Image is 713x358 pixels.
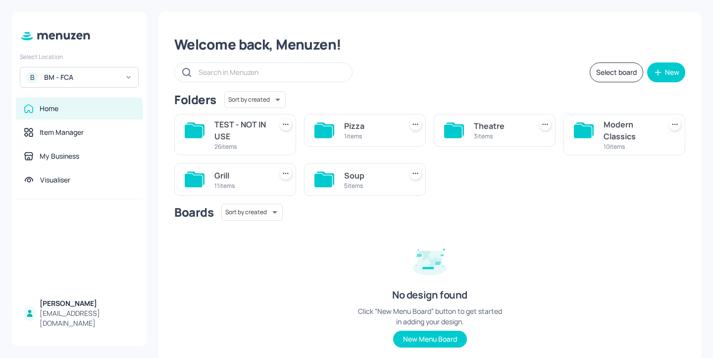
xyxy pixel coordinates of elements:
[214,119,268,142] div: TEST - NOT IN USE
[393,331,467,348] button: New Menu Board
[214,170,268,181] div: Grill
[214,181,268,190] div: 11 items
[665,69,679,76] div: New
[26,71,38,83] div: B
[40,127,84,137] div: Item Manager
[40,298,135,308] div: [PERSON_NAME]
[344,132,398,140] div: 1 items
[174,204,213,220] div: Boards
[40,104,58,114] div: Home
[474,132,527,140] div: 3 items
[221,202,283,222] div: Sort by created
[20,53,139,61] div: Select Location
[199,65,342,79] input: Search in Menuzen
[344,181,398,190] div: 5 items
[604,142,657,151] div: 10 items
[647,62,685,82] button: New
[356,306,504,327] div: Click “New Menu Board” button to get started in adding your design.
[405,235,455,284] img: design-empty
[174,36,685,54] div: Welcome back, Menuzen!
[40,175,70,185] div: Visualiser
[604,119,657,142] div: Modern Classics
[474,120,527,132] div: Theatre
[590,62,643,82] button: Select board
[174,92,216,108] div: Folders
[224,90,286,110] div: Sort by created
[40,151,79,161] div: My Business
[214,142,268,151] div: 26 items
[344,120,398,132] div: Pizza
[344,170,398,181] div: Soup
[40,308,135,328] div: [EMAIL_ADDRESS][DOMAIN_NAME]
[44,72,119,82] div: BM - FCA
[392,288,467,302] div: No design found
